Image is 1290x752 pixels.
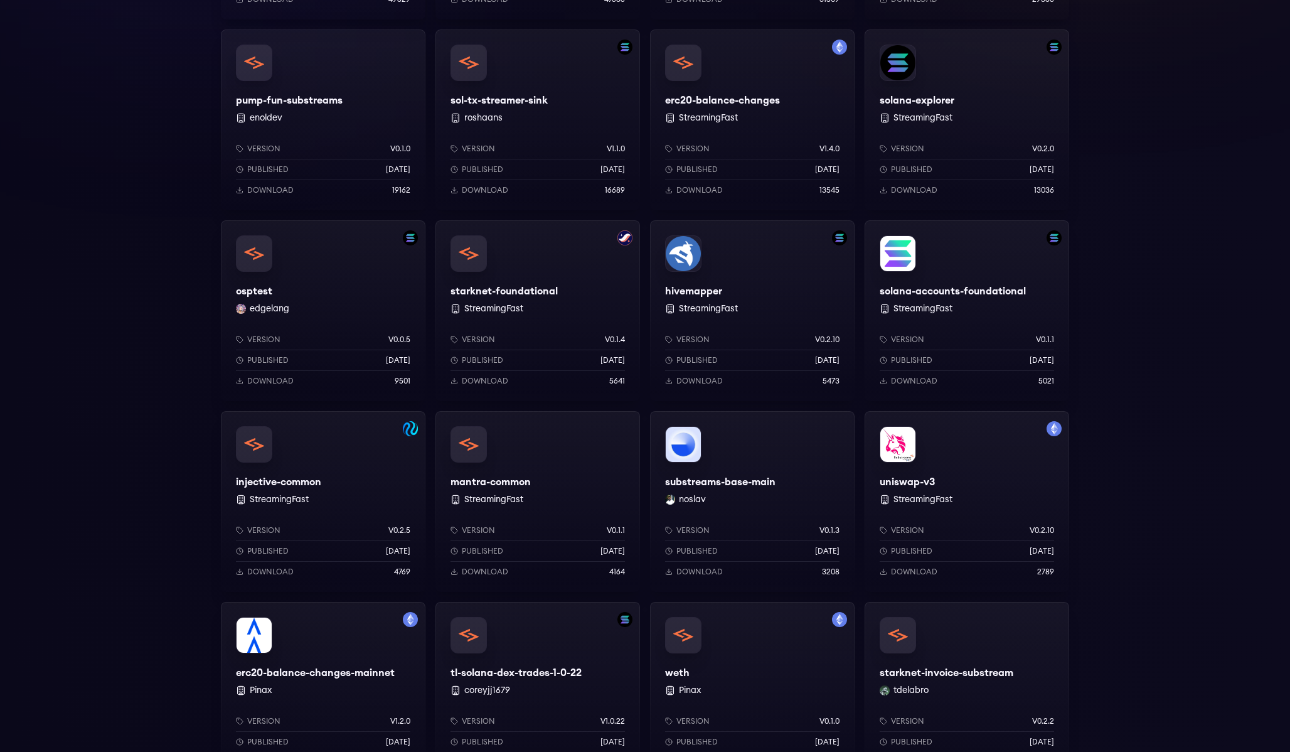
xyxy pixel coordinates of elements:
[679,493,706,506] button: noslav
[819,144,840,154] p: v1.4.0
[462,567,508,577] p: Download
[893,493,952,506] button: StreamingFast
[893,684,929,697] button: tdelabro
[435,30,640,210] a: Filter by solana networksol-tx-streamer-sinksol-tx-streamer-sink roshaansVersionv1.1.0Published[D...
[1034,185,1054,195] p: 13036
[388,525,410,535] p: v0.2.5
[832,230,847,245] img: Filter by solana network
[247,355,289,365] p: Published
[247,376,294,386] p: Download
[865,30,1069,210] a: Filter by solana networksolana-explorersolana-explorer StreamingFastVersionv0.2.0Published[DATE]D...
[1047,230,1062,245] img: Filter by solana-accounts-mainnet network
[607,525,625,535] p: v0.1.1
[815,164,840,175] p: [DATE]
[676,376,723,386] p: Download
[815,546,840,556] p: [DATE]
[250,493,309,506] button: StreamingFast
[676,716,710,726] p: Version
[247,567,294,577] p: Download
[1030,164,1054,175] p: [DATE]
[1030,525,1054,535] p: v0.2.10
[247,164,289,175] p: Published
[676,525,710,535] p: Version
[1032,144,1054,154] p: v0.2.0
[462,355,503,365] p: Published
[462,164,503,175] p: Published
[1032,716,1054,726] p: v0.2.2
[823,376,840,386] p: 5473
[247,335,280,345] p: Version
[462,185,508,195] p: Download
[250,303,289,315] button: edgelang
[865,220,1069,401] a: Filter by solana-accounts-mainnet networksolana-accounts-foundationalsolana-accounts-foundational...
[247,185,294,195] p: Download
[676,185,723,195] p: Download
[1030,546,1054,556] p: [DATE]
[865,411,1069,592] a: Filter by mainnet networkuniswap-v3uniswap-v3 StreamingFastVersionv0.2.10Published[DATE]Download2789
[395,376,410,386] p: 9501
[435,220,640,401] a: Filter by starknet networkstarknet-foundationalstarknet-foundational StreamingFastVersionv0.1.4Pu...
[891,164,932,175] p: Published
[600,355,625,365] p: [DATE]
[600,164,625,175] p: [DATE]
[386,737,410,747] p: [DATE]
[250,112,282,124] button: enoldev
[891,546,932,556] p: Published
[462,376,508,386] p: Download
[390,144,410,154] p: v0.1.0
[600,737,625,747] p: [DATE]
[462,144,495,154] p: Version
[1047,421,1062,436] img: Filter by mainnet network
[815,355,840,365] p: [DATE]
[679,684,701,697] button: Pinax
[617,612,632,627] img: Filter by solana network
[819,716,840,726] p: v0.1.0
[386,355,410,365] p: [DATE]
[891,737,932,747] p: Published
[617,40,632,55] img: Filter by solana network
[832,612,847,627] img: Filter by mainnet network
[617,230,632,245] img: Filter by starknet network
[247,525,280,535] p: Version
[388,335,410,345] p: v0.0.5
[679,112,738,124] button: StreamingFast
[609,567,625,577] p: 4164
[815,737,840,747] p: [DATE]
[250,684,272,697] button: Pinax
[679,303,738,315] button: StreamingFast
[1030,355,1054,365] p: [DATE]
[435,411,640,592] a: mantra-commonmantra-common StreamingFastVersionv0.1.1Published[DATE]Download4164
[221,30,425,210] a: pump-fun-substreamspump-fun-substreams enoldevVersionv0.1.0Published[DATE]Download19162
[891,567,937,577] p: Download
[403,612,418,627] img: Filter by mainnet network
[891,335,924,345] p: Version
[819,525,840,535] p: v0.1.3
[247,546,289,556] p: Published
[462,737,503,747] p: Published
[1030,737,1054,747] p: [DATE]
[464,493,523,506] button: StreamingFast
[464,303,523,315] button: StreamingFast
[819,185,840,195] p: 13545
[607,144,625,154] p: v1.1.0
[605,185,625,195] p: 16689
[464,684,510,697] button: coreyjj1679
[676,567,723,577] p: Download
[1036,335,1054,345] p: v0.1.1
[221,411,425,592] a: Filter by injective-mainnet networkinjective-commoninjective-common StreamingFastVersionv0.2.5Pub...
[386,164,410,175] p: [DATE]
[464,112,503,124] button: roshaans
[676,335,710,345] p: Version
[891,716,924,726] p: Version
[893,303,952,315] button: StreamingFast
[1038,376,1054,386] p: 5021
[247,144,280,154] p: Version
[390,716,410,726] p: v1.2.0
[893,112,952,124] button: StreamingFast
[676,737,718,747] p: Published
[600,546,625,556] p: [DATE]
[462,335,495,345] p: Version
[676,355,718,365] p: Published
[462,716,495,726] p: Version
[676,164,718,175] p: Published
